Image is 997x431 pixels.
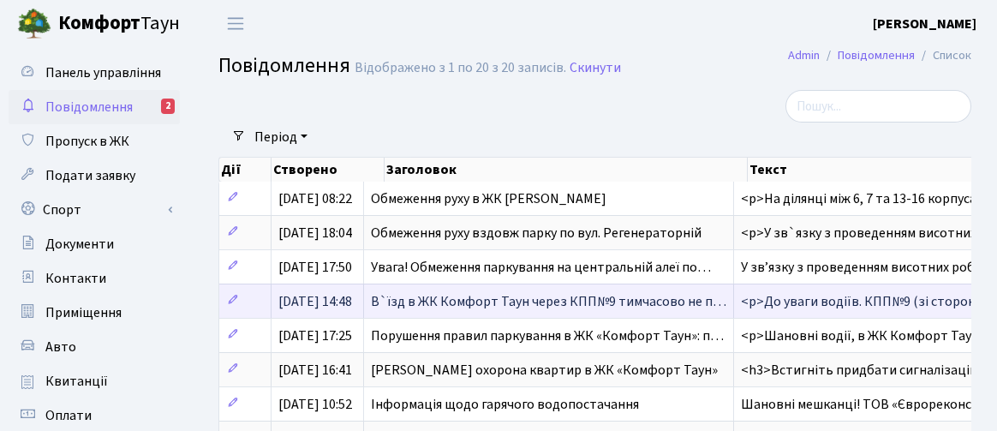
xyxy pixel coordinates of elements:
[371,189,606,208] span: Обмеження руху в ЖК [PERSON_NAME]
[9,296,180,330] a: Приміщення
[371,326,724,345] span: Порушення правил паркування в ЖК «Комфорт Таун»: п…
[9,261,180,296] a: Контакти
[278,361,352,380] span: [DATE] 16:41
[278,326,352,345] span: [DATE] 17:25
[218,51,350,81] span: Повідомлення
[278,258,352,277] span: [DATE] 17:50
[214,9,257,38] button: Переключити навігацію
[371,258,711,277] span: Увага! Обмеження паркування на центральній алеї по…
[371,395,639,414] span: Інформація щодо гарячого водопостачання
[9,330,180,364] a: Авто
[45,338,76,356] span: Авто
[45,372,108,391] span: Квитанції
[873,14,976,34] a: [PERSON_NAME]
[371,361,718,380] span: [PERSON_NAME] охорона квартир в ЖК «Комфорт Таун»
[9,193,180,227] a: Спорт
[9,364,180,398] a: Квитанції
[45,98,133,117] span: Повідомлення
[9,124,180,159] a: Пропуск в ЖК
[45,132,129,151] span: Пропуск в ЖК
[278,189,352,208] span: [DATE] 08:22
[371,292,726,311] span: В`їзд в ЖК Комфорт Таун через КПП№9 тимчасово не п…
[762,38,997,74] nav: breadcrumb
[788,46,820,64] a: Admin
[355,60,566,76] div: Відображено з 1 по 20 з 20 записів.
[278,292,352,311] span: [DATE] 14:48
[9,56,180,90] a: Панель управління
[45,166,135,185] span: Подати заявку
[278,224,352,242] span: [DATE] 18:04
[9,227,180,261] a: Документи
[385,158,748,182] th: Заголовок
[9,90,180,124] a: Повідомлення2
[17,7,51,41] img: logo.png
[219,158,272,182] th: Дії
[45,63,161,82] span: Панель управління
[45,235,114,254] span: Документи
[58,9,180,39] span: Таун
[838,46,915,64] a: Повідомлення
[272,158,385,182] th: Створено
[161,99,175,114] div: 2
[45,303,122,322] span: Приміщення
[58,9,140,37] b: Комфорт
[45,406,92,425] span: Оплати
[278,395,352,414] span: [DATE] 10:52
[45,269,106,288] span: Контакти
[785,90,971,123] input: Пошук...
[9,159,180,193] a: Подати заявку
[248,123,314,152] a: Період
[873,15,976,33] b: [PERSON_NAME]
[915,46,971,65] li: Список
[570,60,621,76] a: Скинути
[371,224,701,242] span: Обмеження руху вздовж парку по вул. Регенераторній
